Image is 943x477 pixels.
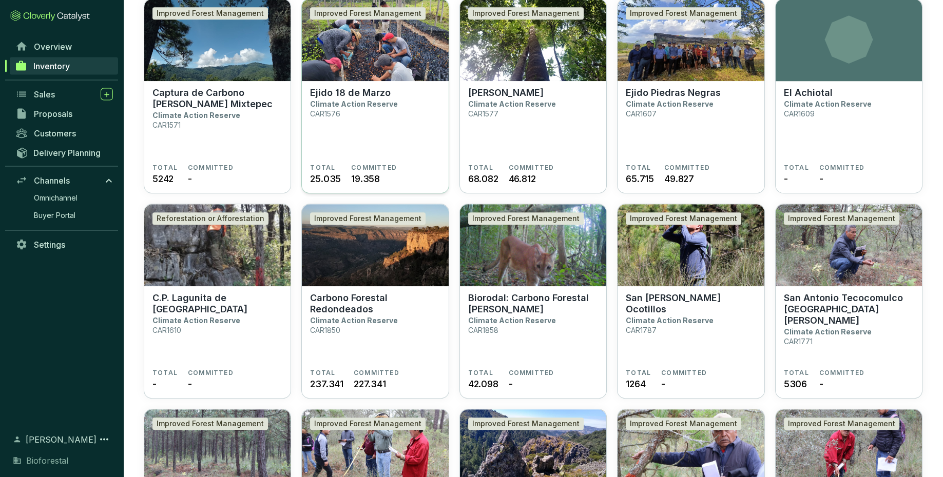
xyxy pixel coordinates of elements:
[626,377,645,391] span: 1264
[152,326,181,335] p: CAR1610
[626,100,714,109] p: Climate Action Reserve
[354,377,386,391] span: 227.341
[34,193,78,203] span: Omnichannel
[468,213,584,225] div: Improved Forest Management
[29,208,118,223] a: Buyer Portal
[626,164,651,172] span: TOTAL
[152,293,282,315] p: C.P. Lagunita de [GEOGRAPHIC_DATA]
[152,121,181,130] p: CAR1571
[784,172,788,186] span: -
[819,164,865,172] span: COMMITTED
[310,369,335,377] span: TOTAL
[10,172,118,189] a: Channels
[188,377,192,391] span: -
[351,172,380,186] span: 19.358
[784,369,809,377] span: TOTAL
[819,377,823,391] span: -
[34,210,75,221] span: Buyer Portal
[784,337,813,346] p: CAR1771
[775,204,922,399] a: San Antonio Tecocomulco Tres CabezasImproved Forest ManagementSan Antonio Tecocomulco [GEOGRAPHIC...
[310,8,426,20] div: Improved Forest Management
[34,109,72,119] span: Proposals
[784,164,809,172] span: TOTAL
[468,377,498,391] span: 42.098
[468,8,584,20] div: Improved Forest Management
[819,369,865,377] span: COMMITTED
[310,164,335,172] span: TOTAL
[34,128,76,138] span: Customers
[310,326,340,335] p: CAR1850
[784,328,872,336] p: Climate Action Reserve
[310,213,426,225] div: Improved Forest Management
[351,164,397,172] span: COMMITTED
[34,240,65,250] span: Settings
[310,377,343,391] span: 237.341
[664,172,694,186] span: 49.827
[784,293,914,327] p: San Antonio Tecocomulco [GEOGRAPHIC_DATA][PERSON_NAME]
[459,204,607,399] a: Biorodal: Carbono Forestal Otilio MontañoImproved Forest ManagementBiorodal: Carbono Forestal [PE...
[468,110,498,118] p: CAR1577
[152,8,268,20] div: Improved Forest Management
[34,175,70,186] span: Channels
[152,88,282,110] p: Captura de Carbono [PERSON_NAME] Mixtepec
[10,236,118,253] a: Settings
[310,88,391,99] p: Ejido 18 de Marzo
[784,100,872,109] p: Climate Action Reserve
[33,61,70,71] span: Inventory
[661,369,707,377] span: COMMITTED
[144,204,291,399] a: C.P. Lagunita de San DiegoReforestation or AfforestationC.P. Lagunita de [GEOGRAPHIC_DATA]Climate...
[152,316,240,325] p: Climate Action Reserve
[310,110,340,118] p: CAR1576
[784,418,899,430] div: Improved Forest Management
[188,164,234,172] span: COMMITTED
[152,369,178,377] span: TOTAL
[468,164,493,172] span: TOTAL
[468,88,544,99] p: [PERSON_NAME]
[626,88,721,99] p: Ejido Piedras Negras
[509,377,513,391] span: -
[26,454,68,467] span: Bioforestal
[626,316,714,325] p: Climate Action Reserve
[10,125,118,142] a: Customers
[509,164,554,172] span: COMMITTED
[188,369,234,377] span: COMMITTED
[509,369,554,377] span: COMMITTED
[152,111,240,120] p: Climate Action Reserve
[784,213,899,225] div: Improved Forest Management
[626,418,741,430] div: Improved Forest Management
[819,172,823,186] span: -
[188,172,192,186] span: -
[10,38,118,55] a: Overview
[618,205,764,287] img: San José Ocotillos
[34,42,72,52] span: Overview
[617,204,764,399] a: San José OcotillosImproved Forest ManagementSan [PERSON_NAME] OcotillosClimate Action ReserveCAR1...
[10,86,118,103] a: Sales
[626,369,651,377] span: TOTAL
[152,213,268,225] div: Reforestation or Afforestation
[626,213,741,225] div: Improved Forest Management
[310,316,398,325] p: Climate Action Reserve
[468,293,598,315] p: Biorodal: Carbono Forestal [PERSON_NAME]
[784,88,833,99] p: El Achiotal
[33,148,101,158] span: Delivery Planning
[34,89,55,100] span: Sales
[152,172,174,186] span: 5242
[626,8,741,20] div: Improved Forest Management
[468,316,556,325] p: Climate Action Reserve
[10,105,118,123] a: Proposals
[310,293,440,315] p: Carbono Forestal Redondeados
[626,326,657,335] p: CAR1787
[468,418,584,430] div: Improved Forest Management
[302,205,448,287] img: Carbono Forestal Redondeados
[784,110,815,118] p: CAR1609
[152,377,157,391] span: -
[468,369,493,377] span: TOTAL
[10,57,118,75] a: Inventory
[301,204,449,399] a: Carbono Forestal RedondeadosImproved Forest ManagementCarbono Forestal RedondeadosClimate Action ...
[152,418,268,430] div: Improved Forest Management
[144,205,291,287] img: C.P. Lagunita de San Diego
[310,100,398,109] p: Climate Action Reserve
[626,110,657,118] p: CAR1607
[310,172,341,186] span: 25.035
[626,293,756,315] p: San [PERSON_NAME] Ocotillos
